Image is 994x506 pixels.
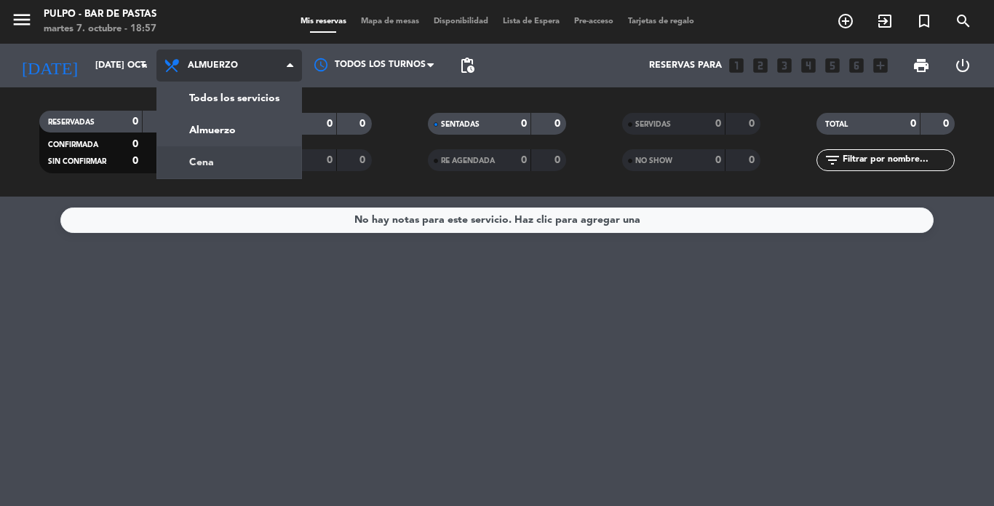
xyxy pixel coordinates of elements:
i: looks_5 [823,56,842,75]
strong: 0 [910,119,916,129]
span: Pre-acceso [567,17,621,25]
i: add_box [871,56,890,75]
span: Lista de Espera [496,17,567,25]
a: Todos los servicios [157,82,301,114]
span: print [913,57,930,74]
strong: 0 [359,155,368,165]
i: looks_6 [847,56,866,75]
span: Mapa de mesas [354,17,426,25]
span: SENTADAS [441,121,480,128]
span: CONFIRMADA [48,141,98,149]
i: looks_one [727,56,746,75]
strong: 0 [327,155,333,165]
strong: 0 [521,155,527,165]
span: Reservas para [649,60,722,71]
div: LOG OUT [942,44,983,87]
strong: 0 [749,119,758,129]
strong: 0 [359,119,368,129]
div: martes 7. octubre - 18:57 [44,22,156,36]
i: arrow_drop_down [135,57,153,74]
strong: 0 [749,155,758,165]
i: search [955,12,972,30]
span: Almuerzo [188,60,238,71]
input: Filtrar por nombre... [841,152,954,168]
i: turned_in_not [915,12,933,30]
i: looks_4 [799,56,818,75]
button: menu [11,9,33,36]
a: Cena [157,146,301,178]
span: pending_actions [458,57,476,74]
strong: 0 [715,119,721,129]
a: Almuerzo [157,114,301,146]
i: filter_list [824,151,841,169]
span: Disponibilidad [426,17,496,25]
span: RESERVADAS [48,119,95,126]
span: SERVIDAS [635,121,671,128]
span: NO SHOW [635,157,672,165]
i: exit_to_app [876,12,894,30]
strong: 0 [943,119,952,129]
i: add_circle_outline [837,12,854,30]
i: looks_3 [775,56,794,75]
strong: 0 [521,119,527,129]
span: Mis reservas [293,17,354,25]
strong: 0 [327,119,333,129]
span: TOTAL [825,121,848,128]
strong: 0 [715,155,721,165]
strong: 0 [132,156,138,166]
i: menu [11,9,33,31]
i: [DATE] [11,50,88,82]
span: Tarjetas de regalo [621,17,701,25]
i: looks_two [751,56,770,75]
strong: 0 [132,116,138,127]
i: power_settings_new [954,57,971,74]
strong: 0 [554,155,563,165]
div: No hay notas para este servicio. Haz clic para agregar una [354,212,640,229]
span: SIN CONFIRMAR [48,158,106,165]
span: RE AGENDADA [441,157,495,165]
strong: 0 [132,139,138,149]
div: Pulpo - Bar de Pastas [44,7,156,22]
strong: 0 [554,119,563,129]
